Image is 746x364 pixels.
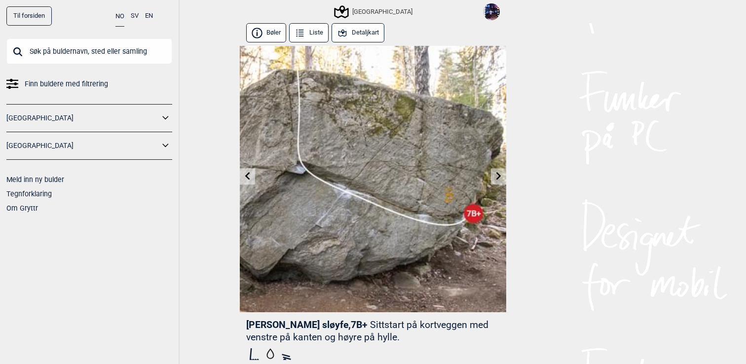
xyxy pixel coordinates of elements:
[246,319,368,330] span: [PERSON_NAME] sløyfe , 7B+
[25,77,108,91] span: Finn buldere med filtrering
[6,111,159,125] a: [GEOGRAPHIC_DATA]
[246,319,488,343] p: Sittstart på kortveggen med venstre på kanten og høyre på hylle.
[6,139,159,153] a: [GEOGRAPHIC_DATA]
[6,6,52,26] a: Til forsiden
[483,3,500,20] img: DSCF8875
[145,6,153,26] button: EN
[6,190,52,198] a: Tegnforklaring
[240,46,506,312] img: Henles sloyfe
[6,77,172,91] a: Finn buldere med filtrering
[332,23,384,42] button: Detaljkart
[6,38,172,64] input: Søk på buldernavn, sted eller samling
[6,204,38,212] a: Om Gryttr
[336,6,412,18] div: [GEOGRAPHIC_DATA]
[6,176,64,183] a: Meld inn ny bulder
[115,6,124,27] button: NO
[289,23,329,42] button: Liste
[246,23,286,42] button: Bøler
[131,6,139,26] button: SV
